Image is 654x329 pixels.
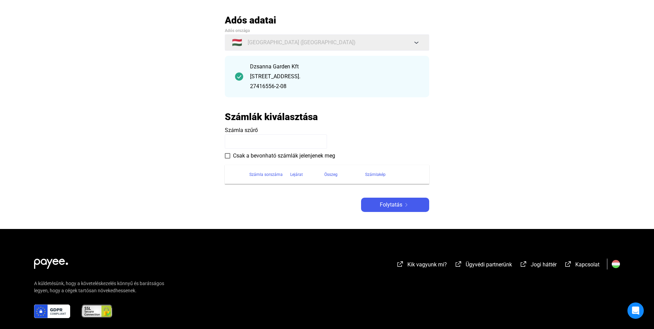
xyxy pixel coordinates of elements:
[34,255,68,269] img: white-payee-white-dot.svg
[365,170,421,179] div: Számlakép
[380,201,402,209] span: Folytatás
[454,261,463,267] img: external-link-white
[531,261,557,268] span: Jogi háttér
[407,261,447,268] span: Kik vagyunk mi?
[466,261,512,268] span: Ügyvédi partnerünk
[575,261,599,268] span: Kapcsolat
[324,170,338,179] div: Összeg
[324,170,365,179] div: Összeg
[81,305,113,318] img: ssl
[235,72,243,81] img: checkmark-darker-green-circle
[627,302,644,319] div: Open Intercom Messenger
[248,38,356,47] span: [GEOGRAPHIC_DATA] ([GEOGRAPHIC_DATA])
[250,72,419,81] div: [STREET_ADDRESS].
[225,34,429,51] button: 🇭🇺[GEOGRAPHIC_DATA] ([GEOGRAPHIC_DATA])
[225,14,429,26] h2: Adós adatai
[233,152,335,160] span: Csak a bevonható számlák jelenjenek meg
[250,82,419,91] div: 27416556-2-08
[361,198,429,212] button: Folytatásarrow-right-white
[249,170,283,179] div: Számla sorszáma
[365,170,386,179] div: Számlakép
[225,28,250,33] span: Adós országa
[290,170,324,179] div: Lejárat
[454,262,512,269] a: external-link-whiteÜgyvédi partnerünk
[396,261,404,267] img: external-link-white
[402,203,410,207] img: arrow-right-white
[519,262,557,269] a: external-link-whiteJogi háttér
[396,262,447,269] a: external-link-whiteKik vagyunk mi?
[232,38,242,47] span: 🇭🇺
[225,127,258,133] span: Számla szűrő
[519,261,528,267] img: external-link-white
[564,261,572,267] img: external-link-white
[290,170,303,179] div: Lejárat
[612,260,620,268] img: HU.svg
[564,262,599,269] a: external-link-whiteKapcsolat
[250,63,419,71] div: Dzsanna Garden Kft
[249,170,290,179] div: Számla sorszáma
[34,305,70,318] img: gdpr
[225,111,318,123] h2: Számlák kiválasztása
